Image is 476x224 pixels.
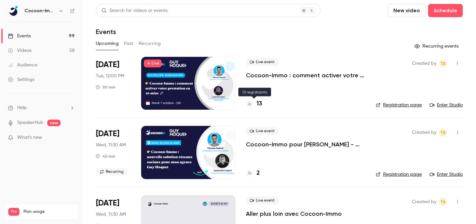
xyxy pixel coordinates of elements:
[246,127,279,135] span: Live event
[124,38,134,49] button: Past
[96,38,119,49] button: Upcoming
[203,202,207,206] img: Thomas Sadoul
[96,28,116,36] h1: Events
[8,6,19,16] img: Cocoon-Immo
[8,47,31,54] div: Videos
[17,134,42,141] span: What's new
[246,169,260,178] a: 2
[412,198,436,206] span: Created by
[257,99,262,108] h4: 13
[246,99,262,108] a: 13
[154,202,168,205] p: Cocoon-Immo
[24,8,56,14] h6: Cocoon-Immo
[8,33,31,39] div: Events
[96,129,119,139] span: [DATE]
[388,4,425,17] button: New video
[8,208,20,216] span: Pro
[440,198,446,206] span: TS
[96,142,126,148] span: Wed, 11:30 AM
[96,126,131,179] div: Oct 8 Wed, 11:30 AM (Europe/Paris)
[8,104,75,111] li: help-dropdown-opener
[147,202,152,206] img: Aller plus loin avec Cocoon-Immo
[440,59,446,67] span: TS
[376,171,422,178] a: Registration page
[246,58,279,66] span: Live event
[96,168,128,176] span: Recurring
[96,154,115,159] div: 45 min
[96,198,119,208] span: [DATE]
[101,7,168,14] div: Search for videos or events
[439,129,447,136] span: Thomas Sadoul
[96,85,115,90] div: 30 min
[246,210,342,218] a: Aller plus loin avec Cocoon-Immo
[246,140,365,148] a: Cocoon-Immo pour [PERSON_NAME] - Prise en main
[96,57,131,110] div: Oct 7 Tue, 12:00 PM (Europe/Paris)
[412,41,463,52] button: Recurring events
[209,202,229,206] span: [DATE] 11:30 AM
[246,197,279,205] span: Live event
[412,129,436,136] span: Created by
[96,59,119,70] span: [DATE]
[47,120,60,126] span: new
[67,135,75,141] iframe: Noticeable Trigger
[376,102,422,108] a: Registration page
[96,211,126,218] span: Wed, 11:30 AM
[23,209,74,214] span: Plan usage
[8,62,37,68] div: Audience
[428,4,463,17] button: Schedule
[144,59,162,67] span: Live
[8,76,34,83] div: Settings
[17,104,27,111] span: Help
[440,129,446,136] span: TS
[139,38,161,49] button: Recurring
[439,198,447,206] span: Thomas Sadoul
[246,71,365,79] a: Cocoon-Immo : comment activer votre prestation en 20 mins pour des réseaux sociaux au top 🚀
[257,169,260,178] h4: 2
[439,59,447,67] span: Thomas Sadoul
[430,102,463,108] a: Enter Studio
[17,119,43,126] a: SpeakerHub
[96,73,124,79] span: Tue, 12:00 PM
[412,59,436,67] span: Created by
[430,171,463,178] a: Enter Studio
